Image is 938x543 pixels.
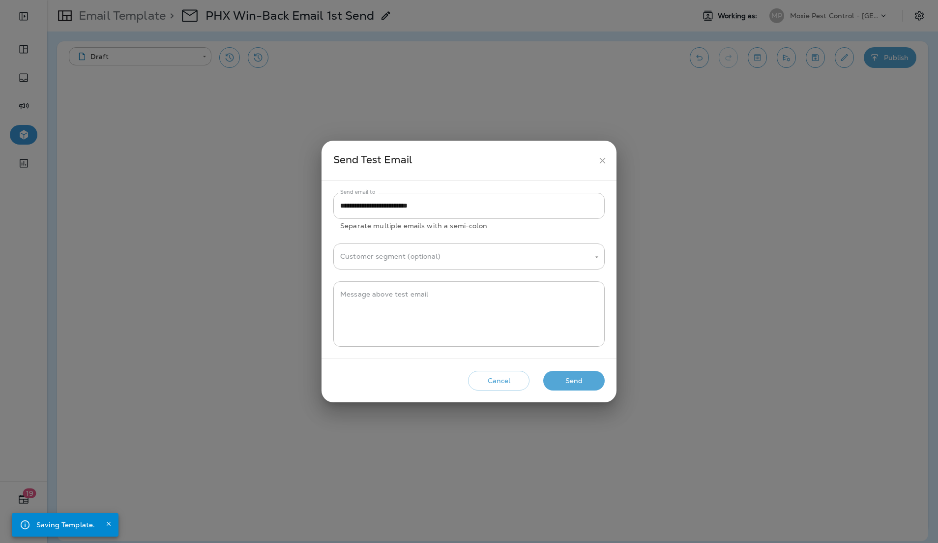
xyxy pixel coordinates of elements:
div: Send Test Email [333,151,593,170]
button: Cancel [468,371,529,391]
button: Open [592,253,601,262]
p: Separate multiple emails with a semi-colon [340,220,598,232]
button: Close [103,518,115,530]
button: close [593,151,612,170]
button: Send [543,371,605,391]
label: Send email to [340,188,375,196]
div: Saving Template. [36,516,95,534]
